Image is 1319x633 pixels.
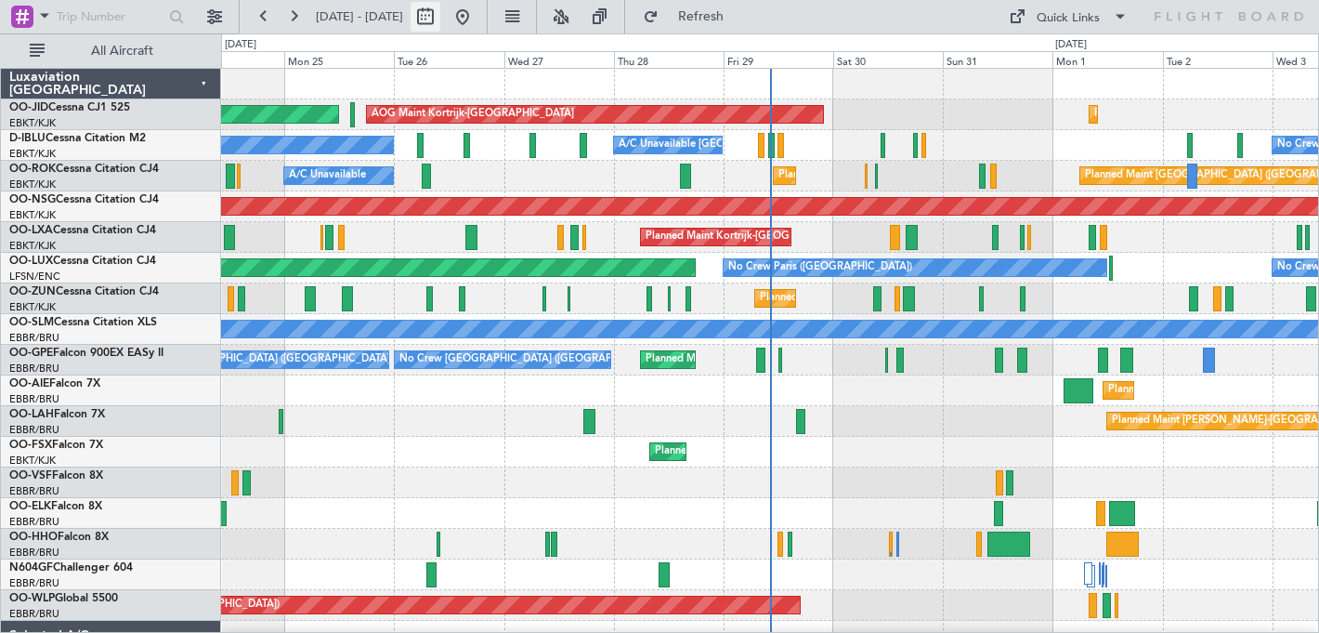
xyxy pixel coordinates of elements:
[619,131,915,159] div: A/C Unavailable [GEOGRAPHIC_DATA]-[GEOGRAPHIC_DATA]
[778,162,995,190] div: Planned Maint Kortrijk-[GEOGRAPHIC_DATA]
[9,102,48,113] span: OO-JID
[9,178,56,191] a: EBKT/KJK
[9,593,118,604] a: OO-WLPGlobal 5500
[9,562,53,574] span: N604GF
[833,51,943,68] div: Sat 30
[9,317,54,328] span: OO-SLM
[9,102,130,113] a: OO-JIDCessna CJ1 525
[175,51,284,68] div: Sun 24
[9,501,102,512] a: OO-ELKFalcon 8X
[9,593,55,604] span: OO-WLP
[9,484,59,498] a: EBBR/BRU
[9,300,56,314] a: EBKT/KJK
[9,270,60,284] a: LFSN/ENC
[316,8,403,25] span: [DATE] - [DATE]
[9,147,56,161] a: EBKT/KJK
[9,348,163,359] a: OO-GPEFalcon 900EX EASy II
[9,440,52,451] span: OO-FSX
[655,438,871,466] div: Planned Maint Kortrijk-[GEOGRAPHIC_DATA]
[728,254,912,282] div: No Crew Paris ([GEOGRAPHIC_DATA])
[9,440,103,451] a: OO-FSXFalcon 7X
[504,51,614,68] div: Wed 27
[9,208,56,222] a: EBKT/KJK
[9,454,56,468] a: EBKT/KJK
[9,470,103,481] a: OO-VSFFalcon 8X
[646,223,862,251] div: Planned Maint Kortrijk-[GEOGRAPHIC_DATA]
[943,51,1052,68] div: Sun 31
[9,392,59,406] a: EBBR/BRU
[9,348,53,359] span: OO-GPE
[662,10,740,23] span: Refresh
[614,51,724,68] div: Thu 28
[57,3,163,31] input: Trip Number
[9,256,53,267] span: OO-LUX
[634,2,746,32] button: Refresh
[9,194,159,205] a: OO-NSGCessna Citation CJ4
[9,409,54,420] span: OO-LAH
[225,37,256,53] div: [DATE]
[9,286,56,297] span: OO-ZUN
[9,317,157,328] a: OO-SLMCessna Citation XLS
[9,576,59,590] a: EBBR/BRU
[372,100,574,128] div: AOG Maint Kortrijk-[GEOGRAPHIC_DATA]
[9,562,133,574] a: N604GFChallenger 604
[399,346,711,374] div: No Crew [GEOGRAPHIC_DATA] ([GEOGRAPHIC_DATA] National)
[9,515,59,529] a: EBBR/BRU
[9,225,156,236] a: OO-LXACessna Citation CJ4
[9,362,59,376] a: EBBR/BRU
[9,423,59,437] a: EBBR/BRU
[9,133,46,144] span: D-IBLU
[9,532,109,543] a: OO-HHOFalcon 8X
[9,331,59,345] a: EBBR/BRU
[394,51,503,68] div: Tue 26
[9,546,59,560] a: EBBR/BRU
[646,346,982,374] div: Planned Maint [GEOGRAPHIC_DATA] ([GEOGRAPHIC_DATA] National)
[9,378,100,389] a: OO-AIEFalcon 7X
[9,470,52,481] span: OO-VSF
[9,239,56,253] a: EBKT/KJK
[125,346,437,374] div: No Crew [GEOGRAPHIC_DATA] ([GEOGRAPHIC_DATA] National)
[760,284,976,312] div: Planned Maint Kortrijk-[GEOGRAPHIC_DATA]
[9,378,49,389] span: OO-AIE
[1052,51,1162,68] div: Mon 1
[724,51,833,68] div: Fri 29
[9,532,58,543] span: OO-HHO
[20,36,202,66] button: All Aircraft
[289,162,366,190] div: A/C Unavailable
[1163,51,1273,68] div: Tue 2
[9,133,146,144] a: D-IBLUCessna Citation M2
[9,286,159,297] a: OO-ZUNCessna Citation CJ4
[9,607,59,621] a: EBBR/BRU
[9,256,156,267] a: OO-LUXCessna Citation CJ4
[999,2,1137,32] button: Quick Links
[1055,37,1087,53] div: [DATE]
[9,501,51,512] span: OO-ELK
[9,164,159,175] a: OO-ROKCessna Citation CJ4
[1094,100,1311,128] div: Planned Maint Kortrijk-[GEOGRAPHIC_DATA]
[9,116,56,130] a: EBKT/KJK
[284,51,394,68] div: Mon 25
[9,409,105,420] a: OO-LAHFalcon 7X
[1037,9,1100,28] div: Quick Links
[9,225,53,236] span: OO-LXA
[9,164,56,175] span: OO-ROK
[48,45,196,58] span: All Aircraft
[9,194,56,205] span: OO-NSG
